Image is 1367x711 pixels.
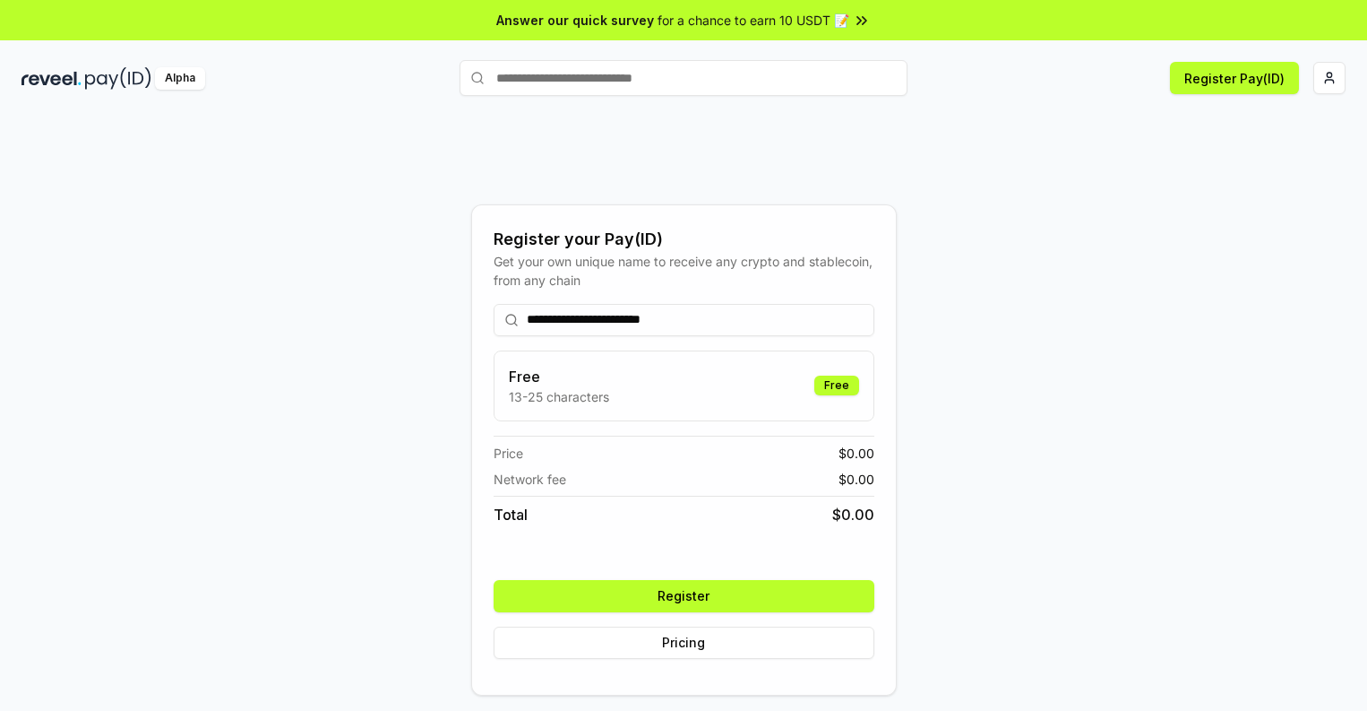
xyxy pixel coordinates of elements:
[832,504,874,525] span: $ 0.00
[838,444,874,463] span: $ 0.00
[496,11,654,30] span: Answer our quick survey
[509,387,609,406] p: 13-25 characters
[1170,62,1299,94] button: Register Pay(ID)
[21,67,82,90] img: reveel_dark
[155,67,205,90] div: Alpha
[509,366,609,387] h3: Free
[838,470,874,489] span: $ 0.00
[814,376,859,395] div: Free
[494,470,566,489] span: Network fee
[494,627,874,659] button: Pricing
[494,580,874,612] button: Register
[494,227,874,252] div: Register your Pay(ID)
[85,67,151,90] img: pay_id
[658,11,849,30] span: for a chance to earn 10 USDT 📝
[494,444,523,463] span: Price
[494,504,528,525] span: Total
[494,252,874,290] div: Get your own unique name to receive any crypto and stablecoin, from any chain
